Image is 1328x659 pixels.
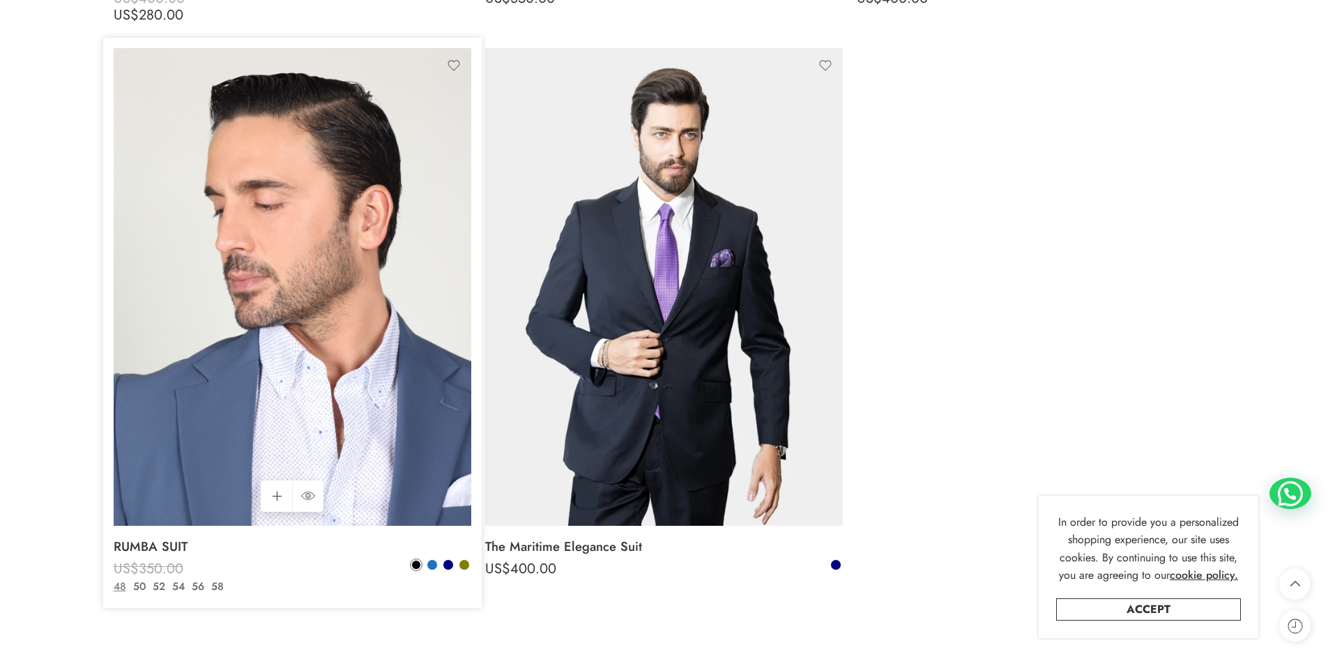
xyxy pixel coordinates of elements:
[114,5,139,25] span: US$
[114,533,471,561] a: RUMBA SUIT
[261,480,292,512] a: Select options for “RUMBA SUIT”
[1056,598,1241,621] a: Accept
[830,559,842,571] a: Navy
[458,559,471,571] a: Olive
[410,559,422,571] a: Black
[292,480,323,512] a: QUICK SHOP
[442,559,455,571] a: Navy
[114,5,183,25] bdi: 280.00
[208,579,227,595] a: 58
[114,559,183,579] bdi: 350.00
[485,559,556,579] bdi: 400.00
[110,579,130,595] a: 48
[114,575,139,596] span: US$
[149,579,169,595] a: 52
[485,533,843,561] a: The Maritime Elegance Suit
[114,559,139,579] span: US$
[1058,514,1239,584] span: In order to provide you a personalized shopping experience, our site uses cookies. By continuing ...
[1170,566,1238,584] a: cookie policy.
[114,575,183,596] bdi: 245.00
[130,579,149,595] a: 50
[169,579,188,595] a: 54
[426,559,438,571] a: Blue
[188,579,208,595] a: 56
[485,559,510,579] span: US$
